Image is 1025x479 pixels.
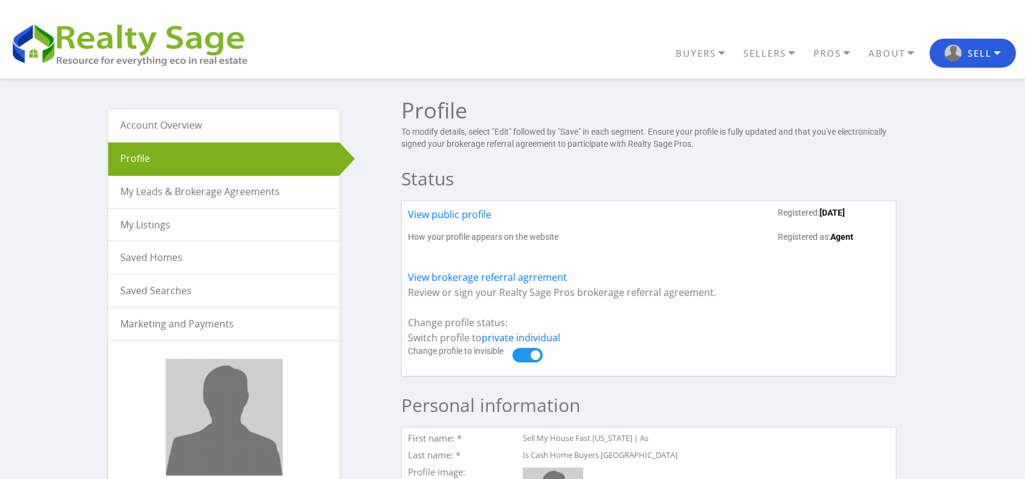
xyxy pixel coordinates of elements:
a: My Listings [108,209,340,241]
a: SELLERS [740,43,810,64]
strong: [DATE] [820,208,845,217]
div: Sell My House Fast [US_STATE] | As [520,434,890,443]
h1: Profile [401,100,896,121]
h2: Personal information [401,388,896,422]
strong: Agent [830,232,853,242]
div: First name: * [408,434,517,446]
div: Last name: * [408,451,517,463]
a: ABOUT [865,43,930,64]
h2: Status [401,162,896,196]
a: BUYERS [673,43,740,64]
p: How your profile appears on the website [408,231,558,243]
a: private individual [482,331,560,344]
button: RS user logo Sell [930,39,1016,68]
a: Profile [108,143,340,175]
a: View brokerage referral agrrement [408,271,567,284]
img: RS user logo [945,45,962,62]
a: Saved Homes [108,242,340,274]
p: Registered: [778,207,890,219]
a: My Leads & Brokerage Agreements [108,176,340,208]
a: View public profile [408,207,491,231]
p: Registered as: [778,231,890,243]
div: Review or sign your Realty Sage Pros brokerage referral agreement. Change profile status: Switch ... [401,201,896,376]
a: PROS [810,43,865,64]
img: REALTY SAGE [9,19,260,68]
div: Is Cash Home Buyers [GEOGRAPHIC_DATA] [520,451,890,460]
p: Change profile to invisible [408,346,512,358]
a: Account Overview [108,109,340,141]
a: Saved Searches [108,275,340,307]
p: To modify details, select "Edit" followed by "Save" in each segment. Ensure your profile is fully... [401,126,896,150]
a: Marketing and Payments [108,308,340,340]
